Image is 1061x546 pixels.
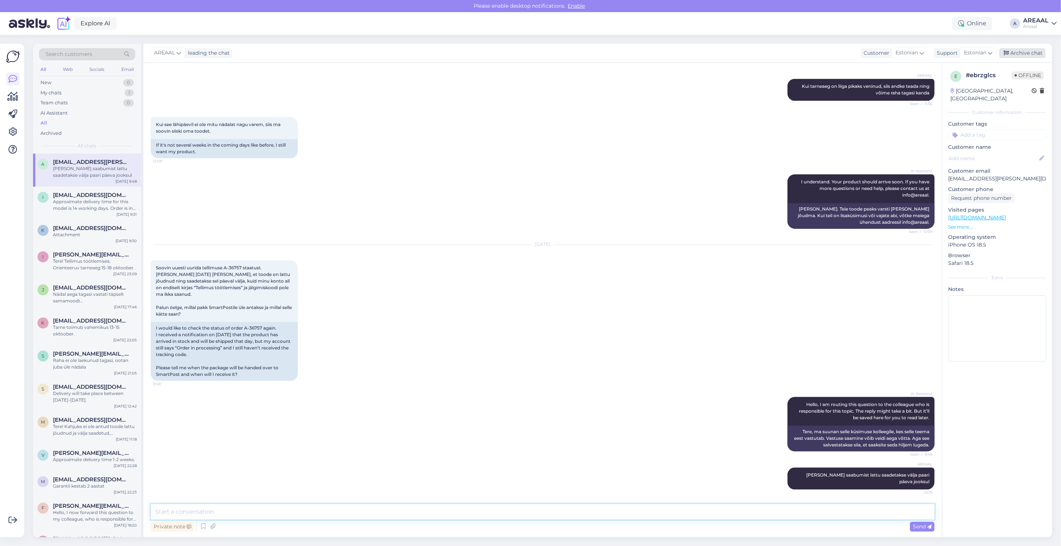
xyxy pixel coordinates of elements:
[948,143,1046,151] p: Customer name
[566,3,587,9] span: Enable
[53,284,129,291] span: Jantsusliis@gmail.com
[949,154,1038,162] input: Add name
[117,212,137,217] div: [DATE] 9:31
[53,192,129,198] span: Info@kvim.ee
[53,390,137,403] div: Delivery will take place between [DATE]-[DATE].
[905,461,932,467] span: AREAAL
[948,186,1046,193] p: Customer phone
[1010,18,1020,29] div: A
[114,370,137,376] div: [DATE] 21:05
[123,79,134,86] div: 0
[53,351,129,357] span: stanislav.pupkevits@gmail.com
[185,49,230,57] div: leading the chat
[948,167,1046,175] p: Customer email
[801,179,930,198] span: I understand. Your product should arrive soon. If you have more questions or need help, please co...
[948,175,1046,183] p: [EMAIL_ADDRESS][PERSON_NAME][DOMAIN_NAME]
[40,119,47,127] div: All
[950,87,1032,103] div: [GEOGRAPHIC_DATA], [GEOGRAPHIC_DATA]
[787,425,935,451] div: Tere, ma suunan selle küsimuse kolleegile, kes selle teema eest vastutab. Vastuse saamine võib ve...
[42,194,44,200] span: I
[948,120,1046,128] p: Customer tags
[53,165,137,179] div: [PERSON_NAME] saabumist lattu saadetakse välja paari päeva jooksul
[120,65,135,74] div: Email
[6,50,20,64] img: Askly Logo
[948,129,1046,140] input: Add a tag
[905,490,932,495] span: 10:19
[905,73,932,78] span: AREAAL
[948,233,1046,241] p: Operating system
[53,225,129,231] span: kaire.pihlakas@gmail.com
[151,322,298,381] div: I would like to check the status of order A-36757 again. I received a notification on [DATE] that...
[905,168,932,174] span: AI Assistant
[151,139,298,158] div: If it's not several weeks in the coming days like before, I still want my product.
[954,73,957,79] span: e
[42,254,44,259] span: I
[74,17,117,30] a: Explore AI
[53,317,129,324] span: Kirkekobi@gmail.com
[78,143,97,149] span: All chats
[1023,18,1049,24] div: AREAAL
[948,252,1046,259] p: Browser
[42,452,44,458] span: V
[53,324,137,337] div: Tarne toimub vahemikus 13-15 oktoober.
[53,476,129,483] span: Moonikak@gmail.com
[952,17,992,30] div: Online
[114,463,137,468] div: [DATE] 22:28
[53,423,137,437] div: Tere! Kahjuks ei ole antud toode lattu jõudnud ja välja saadetud, vabandame. Teostasime tagasikan...
[42,386,44,392] span: s
[806,472,930,484] span: [PERSON_NAME] saabumist lattu saadetakse välja paari päeva jooksul
[53,536,129,542] span: anton.jartsev@gmail.com
[42,227,45,233] span: k
[966,71,1012,80] div: # ebrzglcs
[113,271,137,277] div: [DATE] 23:09
[125,89,134,97] div: 1
[115,179,137,184] div: [DATE] 9:48
[40,109,68,117] div: AI Assistant
[42,320,45,326] span: K
[53,483,137,489] div: Garantii kestab 2 aastat
[153,381,181,387] span: 9:48
[53,503,129,509] span: fredi.arnover@gmail.com
[948,241,1046,249] p: iPhone OS 18.5
[123,99,134,107] div: 0
[114,522,137,528] div: [DATE] 18:20
[948,206,1046,214] p: Visited pages
[53,159,129,165] span: annabel.kallas@gmail.com
[40,130,62,137] div: Archived
[905,101,932,107] span: Seen ✓ 11:56
[948,274,1046,281] div: Extra
[53,417,129,423] span: mati1411@hotmail.com
[948,193,1015,203] div: Request phone number
[934,49,958,57] div: Support
[53,251,129,258] span: Ingrid_heinaru@hotmail.com
[1023,18,1057,29] a: AREAALAreaal
[41,479,45,484] span: M
[905,229,932,234] span: Seen ✓ 12:09
[42,287,44,292] span: J
[948,214,1006,221] a: [URL][DOMAIN_NAME]
[115,238,137,244] div: [DATE] 9:30
[114,304,137,310] div: [DATE] 17:46
[156,265,293,317] span: Soovin uuesti uurida tellimuse A-36757 staatust. [PERSON_NAME] [DATE] [PERSON_NAME], et toode on ...
[802,83,930,96] span: Kui tarneaeg on liiga pikaks veninud, siis andke teada ning võime raha tagasi kanda
[787,203,935,229] div: [PERSON_NAME]. Teie toode peaks varsti [PERSON_NAME] jõudma. Kui teil on lisaküsimusi või vajate ...
[40,89,61,97] div: My chats
[1012,71,1044,79] span: Offline
[88,65,106,74] div: Socials
[948,285,1046,293] p: Notes
[61,65,74,74] div: Web
[154,49,175,57] span: AREAAL
[948,109,1046,116] div: Customer information
[999,48,1046,58] div: Archive chat
[114,403,137,409] div: [DATE] 12:42
[53,450,129,456] span: Viktor.tkatsenko@gmail.com
[153,158,181,164] span: 12:09
[53,231,137,238] div: Attachment
[116,437,137,442] div: [DATE] 11:18
[1023,24,1049,29] div: Areaal
[53,456,137,463] div: Approximate delivery time 1-2 weeks.
[861,49,889,57] div: Customer
[113,337,137,343] div: [DATE] 22:05
[53,291,137,304] div: Nädal aega tagasi vastati täpselt samamoodi…
[53,384,129,390] span: stebik@gmail.com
